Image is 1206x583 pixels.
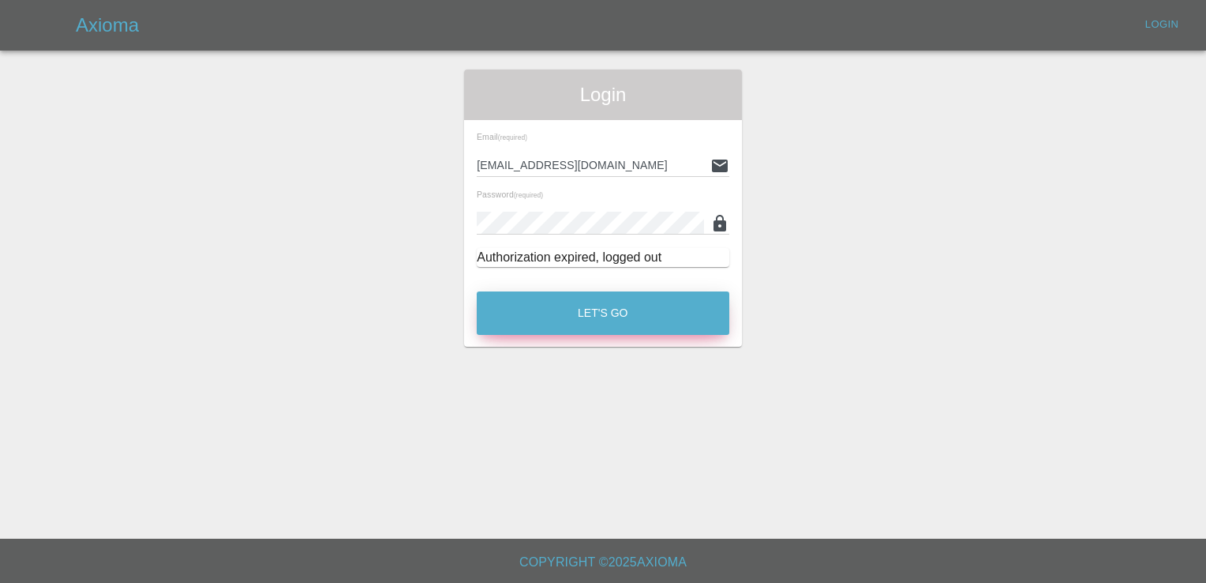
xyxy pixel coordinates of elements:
[477,82,729,107] span: Login
[477,132,527,141] span: Email
[477,190,543,199] span: Password
[498,134,527,141] small: (required)
[514,192,543,199] small: (required)
[477,291,729,335] button: Let's Go
[1137,13,1187,37] a: Login
[477,248,729,267] div: Authorization expired, logged out
[76,13,139,38] h5: Axioma
[13,551,1193,574] h6: Copyright © 2025 Axioma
